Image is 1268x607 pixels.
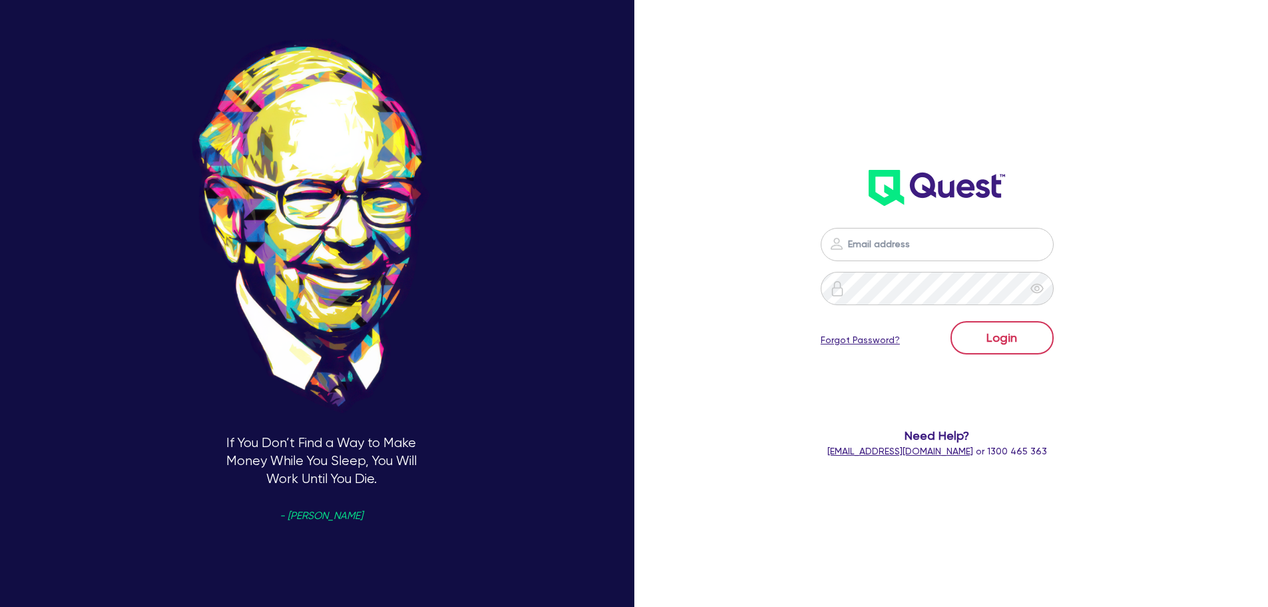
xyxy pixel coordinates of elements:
[827,446,1047,456] span: or 1300 465 363
[767,426,1108,444] span: Need Help?
[827,446,973,456] a: [EMAIL_ADDRESS][DOMAIN_NAME]
[869,170,1005,206] img: wH2k97JdezQIQAAAABJRU5ErkJggg==
[829,236,845,252] img: icon-password
[821,228,1054,261] input: Email address
[821,333,900,347] a: Forgot Password?
[951,321,1054,354] button: Login
[280,511,363,521] span: - [PERSON_NAME]
[829,281,845,297] img: icon-password
[1030,282,1044,295] span: eye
